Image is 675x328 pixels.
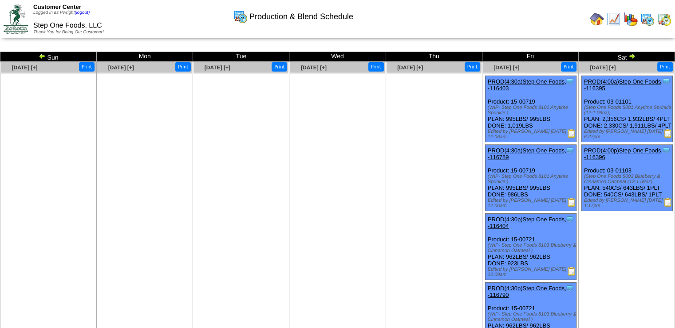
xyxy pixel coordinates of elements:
[488,147,566,160] a: PROD(4:30a)Step One Foods, -116789
[205,64,230,71] a: [DATE] [+]
[108,64,134,71] a: [DATE] [+]
[75,10,90,15] a: (logout)
[488,312,576,322] div: (WIP- Step One Foods 8103 Blueberry & Cinnamon Oatmeal )
[272,62,287,72] button: Print
[488,198,576,208] div: Edited by [PERSON_NAME] [DATE] 12:06am
[233,9,248,24] img: calendarprod.gif
[0,52,97,62] td: Sun
[33,22,102,29] span: Step One Foods, LLC
[663,129,672,138] img: Production Report
[628,52,636,60] img: arrowright.gif
[249,12,353,21] span: Production & Blend Schedule
[657,12,671,26] img: calendarinout.gif
[465,62,480,72] button: Print
[581,76,673,142] div: Product: 03-01101 PLAN: 2,356CS / 1,932LBS / 4PLT DONE: 2,330CS / 1,911LBS / 4PLT
[657,62,673,72] button: Print
[482,52,578,62] td: Fri
[565,215,574,224] img: Tooltip
[607,12,621,26] img: line_graph.gif
[488,216,566,229] a: PROD(4:30p)Step One Foods, -116404
[368,62,384,72] button: Print
[662,77,671,86] img: Tooltip
[561,62,576,72] button: Print
[301,64,327,71] a: [DATE] [+]
[488,105,576,116] div: (WIP- Step One Foods 8101 Anytime Sprinkle )
[488,285,566,298] a: PROD(4:30p)Step One Foods, -116790
[397,64,423,71] a: [DATE] [+]
[584,174,673,184] div: (Step One Foods 5003 Blueberry & Cinnamon Oatmeal (12-1.59oz)
[485,145,576,211] div: Product: 15-00719 PLAN: 995LBS / 995LBS DONE: 986LBS
[4,4,28,34] img: ZoRoCo_Logo(Green%26Foil)%20jpg.webp
[386,52,482,62] td: Thu
[567,198,576,207] img: Production Report
[565,77,574,86] img: Tooltip
[584,198,673,208] div: Edited by [PERSON_NAME] [DATE] 1:17pm
[590,64,616,71] a: [DATE] [+]
[584,105,673,116] div: (Step One Foods 5001 Anytime Sprinkle (12-1.09oz))
[662,146,671,155] img: Tooltip
[175,62,191,72] button: Print
[567,129,576,138] img: Production Report
[584,78,663,92] a: PROD(4:00a)Step One Foods, -116395
[488,129,576,140] div: Edited by [PERSON_NAME] [DATE] 12:06am
[33,10,90,15] span: Logged in as Pwright
[590,12,604,26] img: home.gif
[640,12,655,26] img: calendarprod.gif
[581,145,673,211] div: Product: 03-01103 PLAN: 540CS / 643LBS / 1PLT DONE: 540CS / 643LBS / 1PLT
[567,267,576,276] img: Production Report
[663,198,672,207] img: Production Report
[485,76,576,142] div: Product: 15-00719 PLAN: 995LBS / 995LBS DONE: 1,019LBS
[488,174,576,184] div: (WIP- Step One Foods 8101 Anytime Sprinkle )
[584,147,663,160] a: PROD(4:00p)Step One Foods, -116396
[79,62,95,72] button: Print
[289,52,386,62] td: Wed
[33,4,81,10] span: Customer Center
[39,52,46,60] img: arrowleft.gif
[193,52,289,62] td: Tue
[33,30,104,35] span: Thank You for Being Our Customer!
[488,267,576,277] div: Edited by [PERSON_NAME] [DATE] 12:09am
[624,12,638,26] img: graph.gif
[12,64,37,71] a: [DATE] [+]
[565,146,574,155] img: Tooltip
[565,284,574,292] img: Tooltip
[493,64,519,71] a: [DATE] [+]
[488,243,576,253] div: (WIP- Step One Foods 8103 Blueberry & Cinnamon Oatmeal )
[488,78,566,92] a: PROD(4:30a)Step One Foods, -116403
[584,129,673,140] div: Edited by [PERSON_NAME] [DATE] 6:27pm
[97,52,193,62] td: Mon
[485,214,576,280] div: Product: 15-00721 PLAN: 962LBS / 962LBS DONE: 923LBS
[578,52,675,62] td: Sat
